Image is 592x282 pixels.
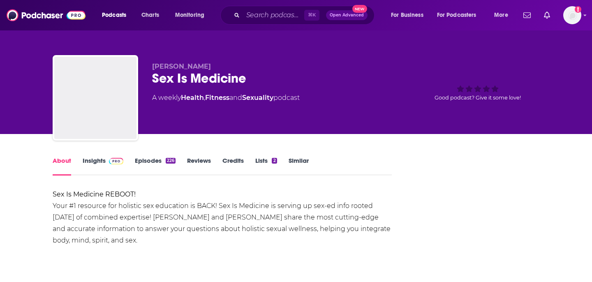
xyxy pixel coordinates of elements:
button: open menu [432,9,488,22]
button: Show profile menu [563,6,581,24]
a: Health [181,94,204,102]
b: Sex Is Medicine REBOOT! [53,190,136,198]
img: Podchaser Pro [109,158,123,164]
img: User Profile [563,6,581,24]
span: and [229,94,242,102]
a: Fitness [205,94,229,102]
span: [PERSON_NAME] [152,62,211,70]
span: Open Advanced [330,13,364,17]
div: 2 [272,158,277,164]
span: , [204,94,205,102]
a: InsightsPodchaser Pro [83,157,123,176]
span: New [352,5,367,13]
span: For Business [391,9,423,21]
button: open menu [385,9,434,22]
a: Lists2 [255,157,277,176]
button: open menu [488,9,518,22]
span: Logged in as amandagibson [563,6,581,24]
a: Show notifications dropdown [520,8,534,22]
a: About [53,157,71,176]
div: Search podcasts, credits, & more... [228,6,382,25]
input: Search podcasts, credits, & more... [243,9,304,22]
span: Monitoring [175,9,204,21]
div: 226 [166,158,176,164]
a: Sexuality [242,94,273,102]
a: Episodes226 [135,157,176,176]
div: Good podcast? Give it some love! [416,62,539,113]
a: Reviews [187,157,211,176]
span: For Podcasters [437,9,476,21]
span: ⌘ K [304,10,319,21]
img: Podchaser - Follow, Share and Rate Podcasts [7,7,86,23]
span: Good podcast? Give it some love! [435,95,521,101]
a: Charts [136,9,164,22]
a: Show notifications dropdown [541,8,553,22]
svg: Add a profile image [575,6,581,13]
button: Open AdvancedNew [326,10,368,20]
button: open menu [169,9,215,22]
span: Charts [141,9,159,21]
span: Podcasts [102,9,126,21]
div: Your #1 resource for holistic sex education is BACK! Sex Is Medicine is serving up sex-ed info ro... [53,189,392,246]
button: open menu [96,9,137,22]
span: More [494,9,508,21]
a: Similar [289,157,309,176]
div: A weekly podcast [152,93,300,103]
a: Credits [222,157,244,176]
